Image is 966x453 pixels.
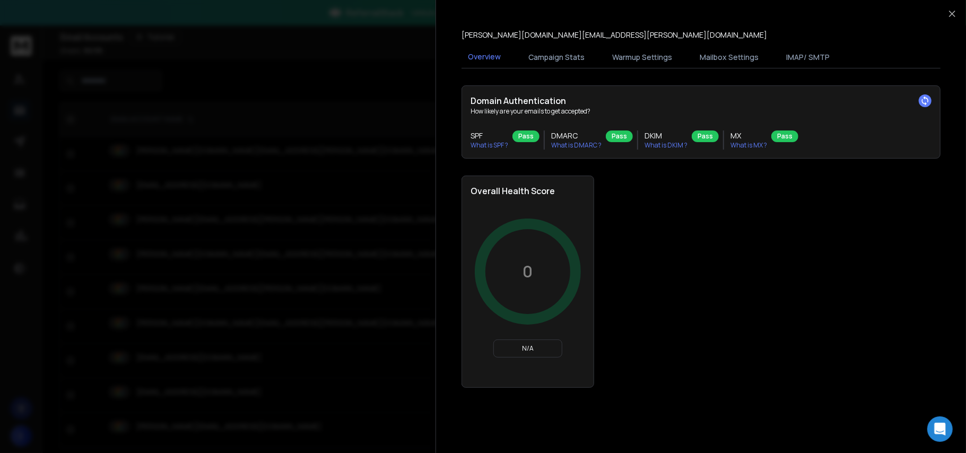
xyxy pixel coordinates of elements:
[927,416,953,442] div: Open Intercom Messenger
[498,344,558,353] p: N/A
[645,130,687,141] h3: DKIM
[471,94,932,107] h2: Domain Authentication
[471,107,932,116] p: How likely are your emails to get accepted?
[606,46,678,69] button: Warmup Settings
[551,141,602,150] p: What is DMARC ?
[780,46,836,69] button: IMAP/ SMTP
[730,130,767,141] h3: MX
[693,46,765,69] button: Mailbox Settings
[645,141,687,150] p: What is DKIM ?
[471,141,508,150] p: What is SPF ?
[512,130,539,142] div: Pass
[462,30,767,40] p: [PERSON_NAME][DOMAIN_NAME][EMAIL_ADDRESS][PERSON_NAME][DOMAIN_NAME]
[523,262,533,281] p: 0
[730,141,767,150] p: What is MX ?
[471,185,585,197] h2: Overall Health Score
[551,130,602,141] h3: DMARC
[522,46,591,69] button: Campaign Stats
[692,130,719,142] div: Pass
[606,130,633,142] div: Pass
[471,130,508,141] h3: SPF
[462,45,507,69] button: Overview
[771,130,798,142] div: Pass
